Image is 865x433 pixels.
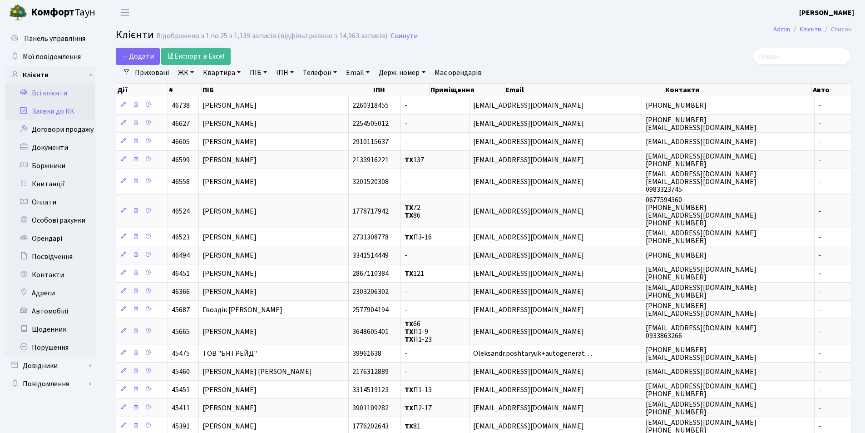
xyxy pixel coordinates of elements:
span: [EMAIL_ADDRESS][DOMAIN_NAME] 0933863266 [646,323,756,341]
span: 137 [405,155,424,165]
a: ЖК [174,65,198,80]
b: ТХ [405,319,413,329]
span: - [818,177,821,187]
span: Мої повідомлення [23,52,81,62]
span: - [405,348,407,358]
span: 45411 [172,403,190,413]
span: - [818,206,821,216]
span: - [405,100,407,110]
span: - [818,403,821,413]
span: 46366 [172,287,190,297]
span: 46599 [172,155,190,165]
b: ТХ [405,155,413,165]
span: [PERSON_NAME] [203,177,257,187]
a: Договори продажу [5,120,95,139]
span: [EMAIL_ADDRESS][DOMAIN_NAME] [473,367,584,377]
span: [PHONE_NUMBER] [EMAIL_ADDRESS][DOMAIN_NAME] [646,115,756,133]
a: Має орендарів [431,65,485,80]
a: Скинути [390,32,418,40]
a: Панель управління [5,30,95,48]
span: Клієнти [116,27,154,43]
span: Додати [122,51,154,61]
a: Контакти [5,266,95,284]
a: [PERSON_NAME] [799,7,854,18]
span: [EMAIL_ADDRESS][DOMAIN_NAME] [473,137,584,147]
a: Посвідчення [5,248,95,266]
a: Admin [773,25,790,34]
span: 1776202643 [352,421,389,431]
span: 81 [405,421,420,431]
span: 46558 [172,177,190,187]
span: - [818,367,821,377]
span: [PERSON_NAME] [203,155,257,165]
span: [PERSON_NAME] [203,206,257,216]
span: - [818,421,821,431]
span: [PERSON_NAME] [203,327,257,337]
span: - [818,287,821,297]
span: [PERSON_NAME] [203,232,257,242]
span: 2867110384 [352,269,389,279]
a: Оплати [5,193,95,211]
span: Гвоздік [PERSON_NAME] [203,305,282,315]
th: Контакти [664,84,812,96]
th: ІПН [372,84,430,96]
span: [PERSON_NAME] [203,269,257,279]
span: [PHONE_NUMBER] [EMAIL_ADDRESS][DOMAIN_NAME] [646,345,756,363]
span: [EMAIL_ADDRESS][DOMAIN_NAME] [PHONE_NUMBER] [646,151,756,169]
span: 46451 [172,269,190,279]
span: [EMAIL_ADDRESS][DOMAIN_NAME] [EMAIL_ADDRESS][DOMAIN_NAME] 0983323745 [646,169,756,194]
span: [EMAIL_ADDRESS][DOMAIN_NAME] [473,155,584,165]
a: Держ. номер [375,65,429,80]
span: - [405,250,407,260]
span: [EMAIL_ADDRESS][DOMAIN_NAME] [473,269,584,279]
a: Довідники [5,357,95,375]
button: Переключити навігацію [114,5,136,20]
span: 46523 [172,232,190,242]
span: 39961638 [352,348,381,358]
b: ТХ [405,403,413,413]
a: Адреси [5,284,95,302]
span: 2260318455 [352,100,389,110]
a: Орендарі [5,229,95,248]
span: [EMAIL_ADDRESS][DOMAIN_NAME] [473,327,584,337]
a: Автомобілі [5,302,95,320]
span: П3-16 [405,232,432,242]
span: [PERSON_NAME] [203,137,257,147]
span: [EMAIL_ADDRESS][DOMAIN_NAME] [646,367,756,377]
span: [EMAIL_ADDRESS][DOMAIN_NAME] [646,137,756,147]
span: [EMAIL_ADDRESS][DOMAIN_NAME] [473,385,584,395]
a: Всі клієнти [5,84,95,102]
span: 2176312889 [352,367,389,377]
span: 46738 [172,100,190,110]
th: Авто [812,84,851,96]
span: 46524 [172,206,190,216]
span: 45460 [172,367,190,377]
span: - [405,305,407,315]
span: [PERSON_NAME] [203,287,257,297]
span: 3341514449 [352,250,389,260]
a: Додати [116,48,160,65]
span: Oleksandr.poshtaryuk+autogenerat… [473,348,592,358]
b: ТХ [405,203,413,213]
span: 45687 [172,305,190,315]
span: - [405,119,407,129]
a: Квартира [199,65,244,80]
th: # [168,84,202,96]
b: ТХ [405,327,413,337]
span: 2303206302 [352,287,389,297]
span: - [405,177,407,187]
span: 3648605401 [352,327,389,337]
span: [PERSON_NAME] [203,385,257,395]
span: 2133916221 [352,155,389,165]
span: [PHONE_NUMBER] [EMAIL_ADDRESS][DOMAIN_NAME] [646,301,756,319]
span: [PERSON_NAME] [PERSON_NAME] [203,367,312,377]
span: [EMAIL_ADDRESS][DOMAIN_NAME] [473,232,584,242]
span: 46605 [172,137,190,147]
b: Комфорт [31,5,74,20]
span: - [818,119,821,129]
span: 66 П1-9 П1-23 [405,319,432,344]
span: П2-17 [405,403,432,413]
span: - [818,269,821,279]
span: 2731308778 [352,232,389,242]
span: [PERSON_NAME] [203,100,257,110]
